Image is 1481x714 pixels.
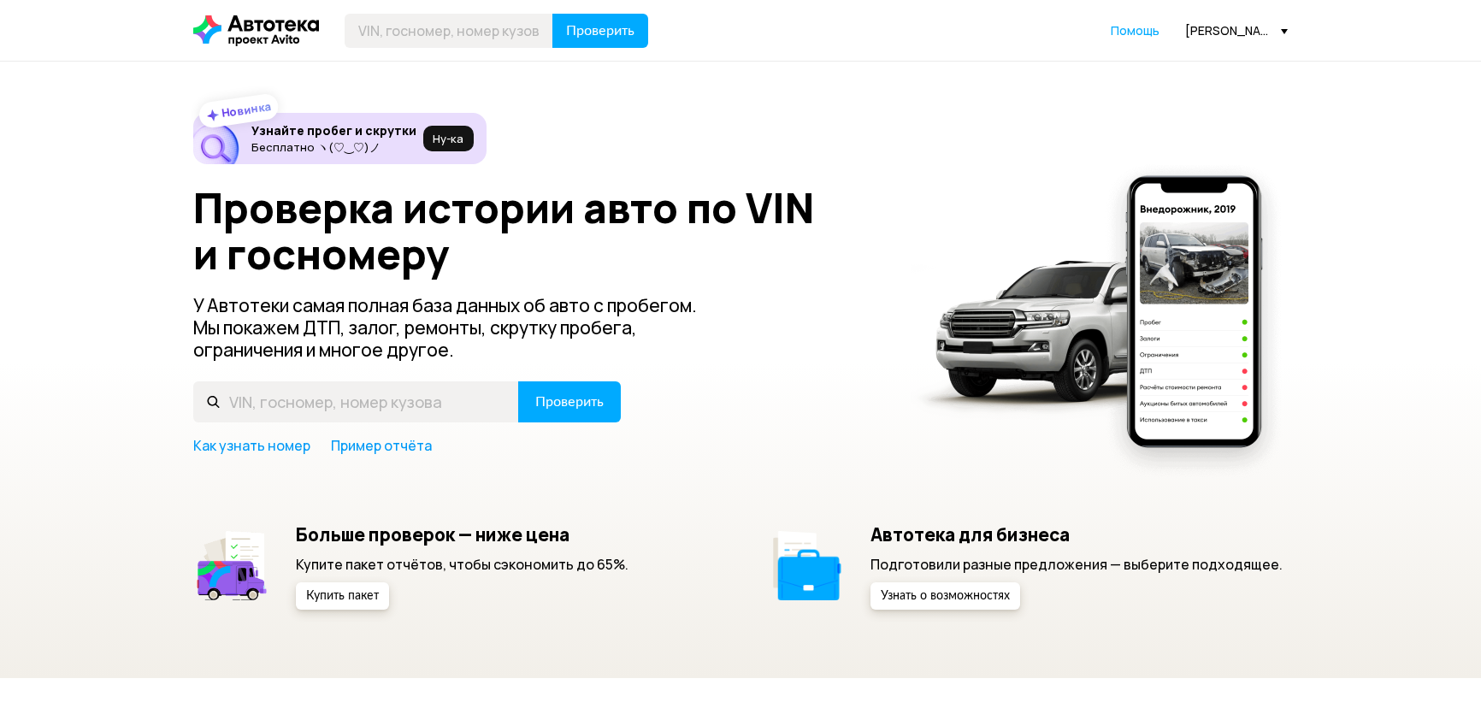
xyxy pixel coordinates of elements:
[870,555,1283,574] p: Подготовили разные предложения — выберите подходящее.
[870,523,1283,546] h5: Автотека для бизнеса
[296,582,389,610] button: Купить пакет
[251,123,416,139] h6: Узнайте пробег и скрутки
[1185,22,1288,38] div: [PERSON_NAME][EMAIL_ADDRESS][DOMAIN_NAME]
[306,590,379,602] span: Купить пакет
[345,14,553,48] input: VIN, госномер, номер кузова
[296,523,628,546] h5: Больше проверок — ниже цена
[193,294,725,361] p: У Автотеки самая полная база данных об авто с пробегом. Мы покажем ДТП, залог, ремонты, скрутку п...
[193,436,310,455] a: Как узнать номер
[1111,22,1159,38] span: Помощь
[870,582,1020,610] button: Узнать о возможностях
[193,185,888,277] h1: Проверка истории авто по VIN и госномеру
[881,590,1010,602] span: Узнать о возможностях
[535,395,604,409] span: Проверить
[552,14,648,48] button: Проверить
[518,381,621,422] button: Проверить
[566,24,634,38] span: Проверить
[1111,22,1159,39] a: Помощь
[296,555,628,574] p: Купите пакет отчётов, чтобы сэкономить до 65%.
[433,132,463,145] span: Ну‑ка
[331,436,432,455] a: Пример отчёта
[221,98,273,121] strong: Новинка
[193,381,519,422] input: VIN, госномер, номер кузова
[251,140,416,154] p: Бесплатно ヽ(♡‿♡)ノ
